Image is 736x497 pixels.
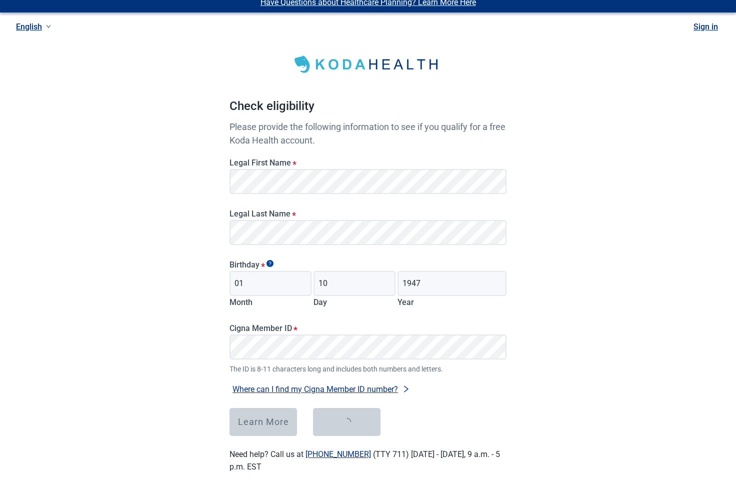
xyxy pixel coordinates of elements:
[229,408,297,436] button: Learn More
[229,382,413,396] button: Where can I find my Cigna Member ID number?
[402,385,410,393] span: right
[229,323,506,333] label: Cigna Member ID
[229,260,506,269] legend: Birthday
[229,271,311,296] input: Birth month
[46,24,51,29] span: down
[313,297,327,307] label: Day
[229,97,506,120] h1: Check eligibility
[229,120,506,147] p: Please provide the following information to see if you qualify for a free Koda Health account.
[229,297,252,307] label: Month
[313,271,395,296] input: Birth day
[238,417,289,427] div: Learn More
[693,22,718,31] a: Sign in
[12,18,55,35] a: Current language: English
[266,260,273,267] span: Show tooltip
[397,297,414,307] label: Year
[229,158,506,167] label: Legal First Name
[229,449,500,471] label: Need help? Call us at (TTY 711) [DATE] - [DATE], 9 a.m. - 5 p.m. EST
[229,209,506,218] label: Legal Last Name
[397,271,506,296] input: Birth year
[288,52,448,77] img: Koda Health
[205,8,530,497] main: Main content
[341,416,352,427] span: loading
[229,363,506,374] span: The ID is 8-11 characters long and includes both numbers and letters.
[305,449,371,459] a: [PHONE_NUMBER]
